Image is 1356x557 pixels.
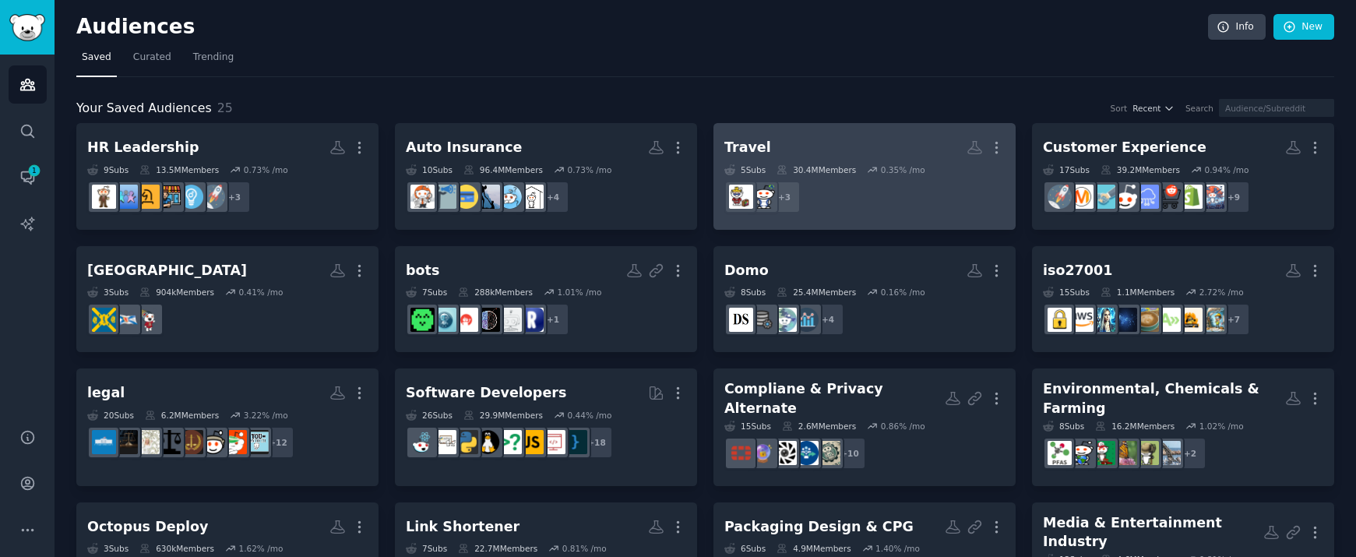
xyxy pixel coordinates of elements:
div: 26 Sub s [406,410,453,421]
a: Saved [76,45,117,77]
div: 0.73 % /mo [244,164,288,175]
img: shopify [1178,185,1203,209]
div: 0.73 % /mo [567,164,611,175]
a: [GEOGRAPHIC_DATA]3Subs904kMembers0.41% /moAskACanadianNovaScotiahalifax [76,246,379,353]
img: PFAS [1048,441,1072,465]
div: 7 Sub s [406,287,447,298]
div: 630k Members [139,543,214,554]
div: 0.44 % /mo [567,410,611,421]
div: Sort [1111,103,1128,114]
img: AskReddit [498,185,522,209]
div: Search [1185,103,1213,114]
a: Environmental, Chemicals & Farming8Subs16.2MMembers1.02% /mo+2PFAS_Remediationhomesteadgardeningl... [1032,368,1334,486]
img: SaaS [1135,185,1159,209]
img: Payroll [136,185,160,209]
div: 9 Sub s [87,164,129,175]
img: chatbot [432,308,456,332]
div: 1.1M Members [1101,287,1175,298]
div: + 18 [580,426,613,459]
img: halifax [92,308,116,332]
img: javascript [520,430,544,454]
img: NovaScotia [114,308,138,332]
img: cto [1200,308,1224,332]
div: 5 Sub s [724,164,766,175]
a: New [1273,14,1334,41]
img: automation [1091,308,1115,332]
div: + 1 [537,303,569,336]
img: supremecourt [92,430,116,454]
div: 30.4M Members [777,164,856,175]
div: 0.35 % /mo [881,164,925,175]
div: 3 Sub s [87,543,129,554]
img: ITSupport [1178,308,1203,332]
img: humanresources [92,185,116,209]
div: iso27001 [1043,261,1112,280]
div: Media & Entertainment Industry [1043,513,1263,552]
img: Humanornot [410,308,435,332]
div: 39.2M Members [1101,164,1180,175]
img: webdev [541,430,565,454]
img: LegalAdviceUK [201,430,225,454]
a: Software Developers26Subs29.9MMembers0.44% /mo+18programmingwebdevjavascriptcscareerquestionslinu... [395,368,697,486]
img: Compliance [816,441,840,465]
div: 6.2M Members [145,410,219,421]
div: 0.41 % /mo [238,287,283,298]
img: CPA [245,430,269,454]
a: Compliane & Privacy Alternate15Subs2.6MMembers0.86% /mo+10ComplianceGRC360privacynetsecfortinet [713,368,1016,486]
div: Octopus Deploy [87,517,208,537]
img: analytics [794,308,819,332]
img: replika [520,308,544,332]
img: netsec [751,441,775,465]
img: RealEstate [520,185,544,209]
img: dataisbeautiful [773,308,797,332]
img: datascience [729,308,753,332]
h2: Audiences [76,15,1208,40]
img: bestoflegaladvice [157,430,181,454]
img: reactjs [410,430,435,454]
img: privacy [773,441,797,465]
span: 25 [217,100,233,115]
div: 4.9M Members [777,543,851,554]
img: Accounting [223,430,247,454]
div: 10 Sub s [406,164,453,175]
div: 16.2M Members [1095,421,1175,432]
img: lawncare [1091,441,1115,465]
div: HR Leadership [87,138,199,157]
img: ISO27001help [1135,308,1159,332]
img: CreditCards [454,185,478,209]
span: Recent [1132,103,1161,114]
img: Chatbots [454,308,478,332]
div: 20 Sub s [87,410,134,421]
div: 1.01 % /mo [557,287,601,298]
img: Entrepreneur [179,185,203,209]
img: fortinet [729,441,753,465]
img: marketing [1069,185,1094,209]
a: HR Leadership9Subs13.5MMembers0.73% /mo+3startupsEntrepreneurSmallBusinessOwnersPayrollAskHRhuman... [76,123,379,230]
div: 8 Sub s [1043,421,1084,432]
div: 3 Sub s [87,287,129,298]
img: solotravel [751,185,775,209]
span: Trending [193,51,234,65]
div: + 10 [833,437,866,470]
img: ISO27001 [1048,308,1072,332]
div: Customer Experience [1043,138,1206,157]
img: linux [476,430,500,454]
div: 15 Sub s [1043,287,1090,298]
img: Insurance [410,185,435,209]
div: legal [87,383,125,403]
div: 96.4M Members [463,164,543,175]
img: aws [1069,308,1094,332]
div: Domo [724,261,769,280]
a: iso2700115Subs1.1MMembers2.72% /mo+7ctoITSupportAutomateISO27001helpitautomationawsISO27001 [1032,246,1334,353]
img: DIY_AI_Chatbot [498,308,522,332]
a: Trending [188,45,239,77]
div: 17 Sub s [1043,164,1090,175]
img: Automate [1157,308,1181,332]
div: 6 Sub s [724,543,766,554]
img: GummySearch logo [9,14,45,41]
img: AskACanadian [136,308,160,332]
div: Environmental, Chemicals & Farming [1043,379,1285,418]
img: GRC360 [794,441,819,465]
div: Software Developers [406,383,566,403]
a: Domo8Subs25.4MMembers0.16% /mo+4analyticsdataisbeautifuldataengineeringdatascience [713,246,1016,353]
